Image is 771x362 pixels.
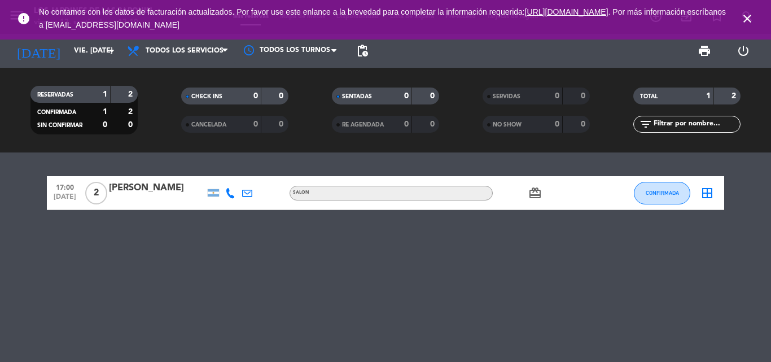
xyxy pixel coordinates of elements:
strong: 0 [581,92,588,100]
button: CONFIRMADA [634,182,690,204]
i: arrow_drop_down [105,44,119,58]
strong: 0 [430,120,437,128]
strong: 2 [128,90,135,98]
span: SERVIDAS [493,94,520,99]
strong: 0 [555,92,559,100]
span: No contamos con los datos de facturación actualizados. Por favor use este enlance a la brevedad p... [39,7,726,29]
span: SENTADAS [342,94,372,99]
span: CONFIRMADA [37,110,76,115]
div: LOG OUT [724,34,763,68]
a: [URL][DOMAIN_NAME] [525,7,608,16]
i: filter_list [639,117,652,131]
strong: 0 [430,92,437,100]
i: [DATE] [8,38,68,63]
strong: 0 [581,120,588,128]
span: [DATE] [51,193,79,206]
strong: 0 [404,92,409,100]
strong: 0 [279,92,286,100]
span: CHECK INS [191,94,222,99]
span: CANCELADA [191,122,226,128]
a: . Por más información escríbanos a [EMAIL_ADDRESS][DOMAIN_NAME] [39,7,726,29]
strong: 1 [103,108,107,116]
strong: 0 [279,120,286,128]
span: TOTAL [640,94,658,99]
strong: 2 [731,92,738,100]
i: card_giftcard [528,186,542,200]
span: Todos los servicios [146,47,224,55]
i: close [741,12,754,25]
strong: 0 [404,120,409,128]
span: CONFIRMADA [646,190,679,196]
input: Filtrar por nombre... [652,118,740,130]
strong: 2 [128,108,135,116]
span: SALON [293,190,309,195]
strong: 0 [555,120,559,128]
span: NO SHOW [493,122,522,128]
div: [PERSON_NAME] [109,181,205,195]
span: RE AGENDADA [342,122,384,128]
i: error [17,12,30,25]
strong: 0 [253,92,258,100]
i: border_all [700,186,714,200]
strong: 1 [103,90,107,98]
strong: 0 [253,120,258,128]
span: RESERVADAS [37,92,73,98]
strong: 0 [103,121,107,129]
span: pending_actions [356,44,369,58]
i: power_settings_new [737,44,750,58]
strong: 0 [128,121,135,129]
span: print [698,44,711,58]
strong: 1 [706,92,711,100]
span: 17:00 [51,180,79,193]
span: SIN CONFIRMAR [37,123,82,128]
span: 2 [85,182,107,204]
